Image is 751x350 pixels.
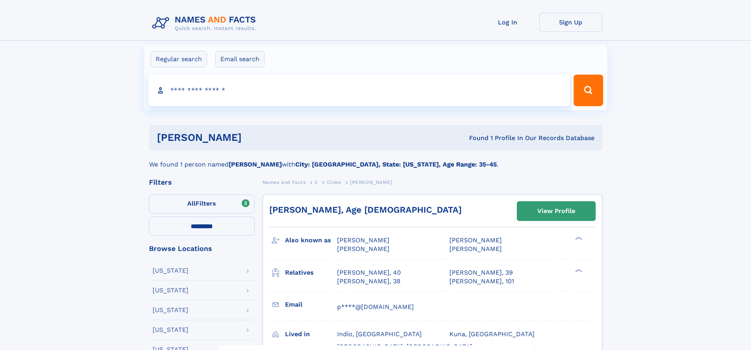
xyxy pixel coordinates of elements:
div: [US_STATE] [153,307,188,313]
span: [PERSON_NAME] [449,236,502,244]
div: Found 1 Profile In Our Records Database [355,134,594,142]
label: Regular search [151,51,207,67]
h3: Also known as [285,234,337,247]
span: Kuna, [GEOGRAPHIC_DATA] [449,330,535,338]
div: View Profile [537,202,575,220]
b: [PERSON_NAME] [229,161,282,168]
span: C [315,180,318,185]
h3: Lived in [285,328,337,341]
div: ❯ [573,236,583,241]
a: [PERSON_NAME], 40 [337,268,401,277]
h3: Relatives [285,266,337,279]
div: Filters [149,179,255,186]
span: All [187,200,196,207]
a: C [315,177,318,187]
input: search input [148,75,570,106]
a: View Profile [517,202,595,221]
div: [US_STATE] [153,268,188,274]
button: Search Button [574,75,603,106]
a: Sign Up [539,13,602,32]
a: [PERSON_NAME], 38 [337,277,401,286]
div: [US_STATE] [153,327,188,333]
img: Logo Names and Facts [149,13,263,34]
span: [PERSON_NAME] [350,180,392,185]
span: [PERSON_NAME] [337,236,389,244]
span: [PERSON_NAME] [449,245,502,253]
span: Indio, [GEOGRAPHIC_DATA] [337,330,422,338]
a: Names and Facts [263,177,306,187]
a: [PERSON_NAME], Age [DEMOGRAPHIC_DATA] [269,205,462,215]
span: Cloke [327,180,341,185]
span: [PERSON_NAME] [337,245,389,253]
div: [US_STATE] [153,287,188,294]
div: ❯ [573,268,583,273]
a: [PERSON_NAME], 39 [449,268,513,277]
label: Email search [215,51,265,67]
div: We found 1 person named with . [149,150,602,169]
h1: [PERSON_NAME] [157,133,356,142]
h3: Email [285,298,337,311]
b: City: [GEOGRAPHIC_DATA], State: [US_STATE], Age Range: 35-45 [295,161,497,168]
a: [PERSON_NAME], 101 [449,277,514,286]
label: Filters [149,195,255,213]
div: Browse Locations [149,245,255,252]
a: Cloke [327,177,341,187]
a: Log In [476,13,539,32]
